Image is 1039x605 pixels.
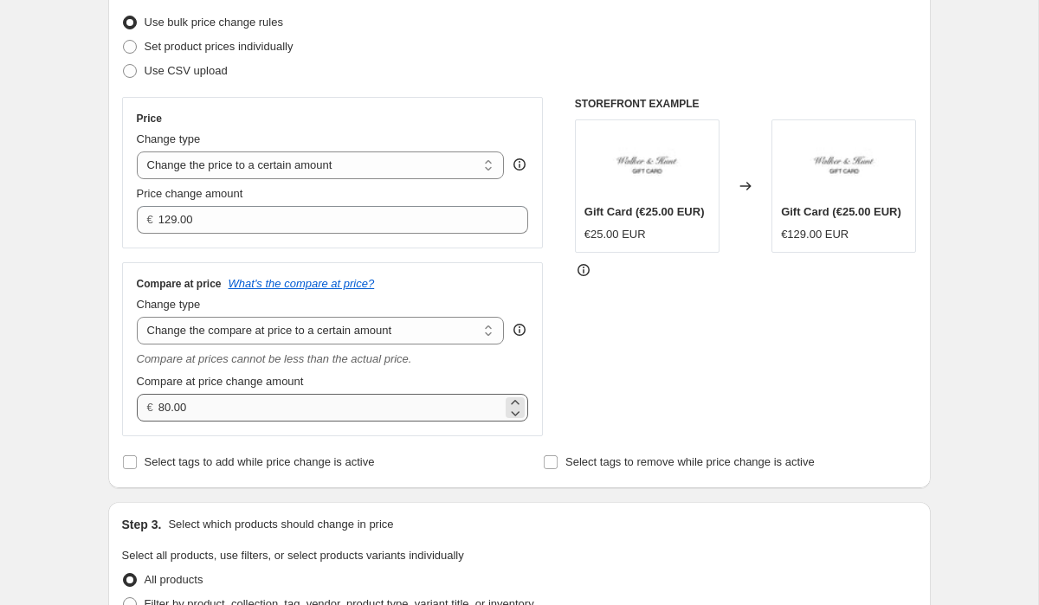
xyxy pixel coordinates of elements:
[511,321,528,338] div: help
[122,516,162,533] h2: Step 3.
[229,277,375,290] button: What's the compare at price?
[145,64,228,77] span: Use CSV upload
[137,298,201,311] span: Change type
[158,394,502,422] input: 80.00
[145,40,294,53] span: Set product prices individually
[145,573,203,586] span: All products
[810,129,879,198] img: GIFT_CARD_80x.jpg
[147,401,153,414] span: €
[584,228,646,241] span: €25.00 EUR
[137,187,243,200] span: Price change amount
[145,455,375,468] span: Select tags to add while price change is active
[137,352,412,365] i: Compare at prices cannot be less than the actual price.
[168,516,393,533] p: Select which products should change in price
[137,132,201,145] span: Change type
[565,455,815,468] span: Select tags to remove while price change is active
[137,375,304,388] span: Compare at price change amount
[612,129,681,198] img: GIFT_CARD_80x.jpg
[781,205,901,218] span: Gift Card (€25.00 EUR)
[145,16,283,29] span: Use bulk price change rules
[137,277,222,291] h3: Compare at price
[137,112,162,126] h3: Price
[122,549,464,562] span: Select all products, use filters, or select products variants individually
[511,156,528,173] div: help
[584,205,705,218] span: Gift Card (€25.00 EUR)
[781,228,849,241] span: €129.00 EUR
[158,206,502,234] input: 80.00
[147,213,153,226] span: €
[575,97,917,111] h6: STOREFRONT EXAMPLE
